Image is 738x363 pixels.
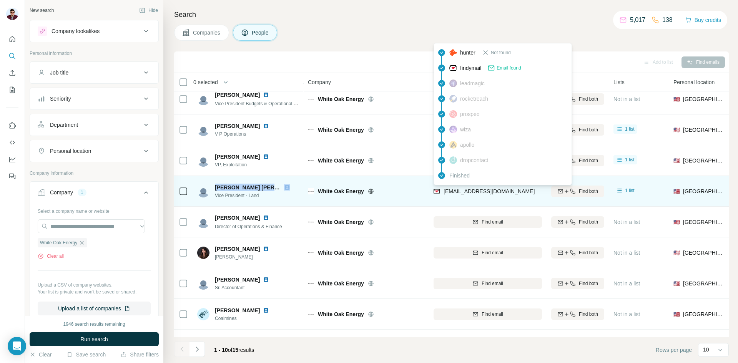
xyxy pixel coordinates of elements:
[318,280,364,287] span: White Oak Energy
[460,110,480,118] span: prospeo
[215,192,299,199] span: Vice President - Land
[613,78,625,86] span: Lists
[613,280,640,287] span: Not in a list
[683,280,724,287] span: [GEOGRAPHIC_DATA]
[263,92,269,98] img: LinkedIn logo
[434,216,542,228] button: Find email
[263,246,269,252] img: LinkedIn logo
[30,170,159,177] p: Company information
[434,308,542,320] button: Find email
[197,308,209,320] img: Avatar
[263,307,269,313] img: LinkedIn logo
[66,351,106,358] button: Save search
[673,280,680,287] span: 🇺🇸
[78,189,86,196] div: 1
[673,187,680,195] span: 🇺🇸
[308,78,331,86] span: Company
[449,64,457,72] img: provider findymail logo
[308,96,314,102] img: Logo of White Oak Energy
[613,219,640,225] span: Not in a list
[482,280,503,287] span: Find email
[215,224,282,229] span: Director of Operations & Finance
[30,116,158,134] button: Department
[683,187,724,195] span: [GEOGRAPHIC_DATA]
[482,219,503,225] span: Find email
[215,161,278,168] span: VP, Exploitation
[6,32,18,46] button: Quick start
[6,66,18,80] button: Enrich CSV
[30,7,54,14] div: New search
[673,126,680,134] span: 🇺🇸
[215,284,278,291] span: Sr. Accountant
[215,307,260,314] span: [PERSON_NAME]
[30,63,158,82] button: Job title
[613,250,640,256] span: Not in a list
[318,310,364,318] span: White Oak Energy
[460,95,488,103] span: rocketreach
[263,154,269,160] img: LinkedIn logo
[318,249,364,257] span: White Oak Energy
[613,96,640,102] span: Not in a list
[683,95,724,103] span: [GEOGRAPHIC_DATA]
[263,277,269,283] img: LinkedIn logo
[193,78,218,86] span: 0 selected
[30,22,158,40] button: Company lookalikes
[6,8,18,20] img: Avatar
[683,126,724,134] span: [GEOGRAPHIC_DATA]
[460,126,471,133] span: wiza
[197,93,209,105] img: Avatar
[579,188,598,195] span: Find both
[673,218,680,226] span: 🇺🇸
[30,50,159,57] p: Personal information
[449,95,457,103] img: provider rocketreach logo
[449,156,457,164] img: provider dropcontact logo
[30,90,158,108] button: Seniority
[214,347,228,353] span: 1 - 10
[252,29,269,36] span: People
[228,347,233,353] span: of
[189,341,205,357] button: Navigate to next page
[308,250,314,256] img: Logo of White Oak Energy
[308,280,314,287] img: Logo of White Oak Energy
[318,126,364,134] span: White Oak Energy
[579,249,598,256] span: Find both
[6,119,18,133] button: Use Surfe on LinkedIn
[625,126,635,133] span: 1 list
[444,188,535,194] span: [EMAIL_ADDRESS][DOMAIN_NAME]
[683,218,724,226] span: [GEOGRAPHIC_DATA]
[215,337,260,345] span: [PERSON_NAME]
[308,219,314,225] img: Logo of White Oak Energy
[6,136,18,149] button: Use Surfe API
[673,249,680,257] span: 🇺🇸
[215,122,260,130] span: [PERSON_NAME]
[460,141,474,149] span: apollo
[215,153,260,161] span: [PERSON_NAME]
[460,80,485,87] span: leadmagic
[40,239,77,246] span: White Oak Energy
[625,156,635,163] span: 1 list
[134,5,163,16] button: Hide
[214,347,254,353] span: results
[8,337,26,355] div: Open Intercom Messenger
[193,29,221,36] span: Companies
[6,83,18,97] button: My lists
[308,311,314,317] img: Logo of White Oak Energy
[662,15,673,25] p: 138
[630,15,645,25] p: 5,017
[685,15,721,25] button: Buy credits
[308,127,314,133] img: Logo of White Oak Energy
[673,310,680,318] span: 🇺🇸
[197,277,209,290] img: Avatar
[215,276,260,283] span: [PERSON_NAME]
[449,172,470,179] span: Finished
[6,49,18,63] button: Search
[50,95,71,103] div: Seniority
[497,65,521,71] span: Email found
[38,288,151,295] p: Your list is private and won't be saved or shared.
[197,216,209,228] img: Avatar
[52,27,100,35] div: Company lookalikes
[683,310,724,318] span: [GEOGRAPHIC_DATA]
[460,64,481,72] span: findymail
[30,332,159,346] button: Run search
[38,205,151,215] div: Select a company name or website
